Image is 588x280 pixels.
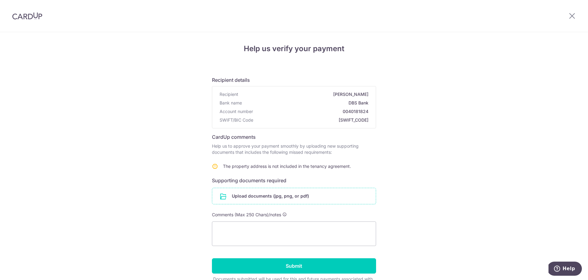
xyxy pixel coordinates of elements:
[212,212,281,217] span: Comments (Max 250 Chars)/notes
[12,12,42,20] img: CardUp
[212,143,376,155] p: Help us to approve your payment smoothly by uploading new supporting documents that includes the ...
[212,258,376,274] input: Submit
[220,91,238,97] span: Recipient
[220,100,242,106] span: Bank name
[220,108,253,115] span: Account number
[212,188,376,204] div: Upload documents (jpg, png, or pdf)
[220,117,253,123] span: SWIFT/BIC Code
[212,133,376,141] h6: CardUp comments
[256,117,368,123] span: [SWIFT_CODE]
[212,43,376,54] h4: Help us verify your payment
[244,100,368,106] span: DBS Bank
[212,76,376,84] h6: Recipient details
[223,164,351,169] span: The property address is not included in the tenancy agreement.
[548,262,582,277] iframe: Opens a widget where you can find more information
[241,91,368,97] span: [PERSON_NAME]
[255,108,368,115] span: 0040181824
[212,177,376,184] h6: Supporting documents required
